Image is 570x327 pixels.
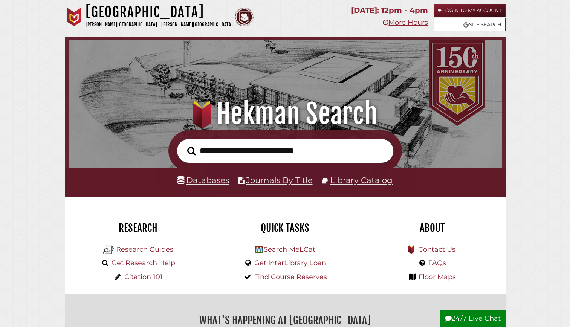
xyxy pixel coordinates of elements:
img: Calvin University [65,8,84,26]
a: Citation 101 [124,273,163,281]
a: Get InterLibrary Loan [254,259,326,267]
img: Calvin Theological Seminary [235,8,254,26]
h2: Research [70,222,206,234]
a: Contact Us [418,245,455,254]
button: Search [183,145,199,158]
h1: Hekman Search [77,97,493,130]
h2: Quick Tasks [217,222,353,234]
a: Find Course Reserves [254,273,327,281]
a: Site Search [434,18,506,31]
a: Databases [177,175,229,185]
h2: About [364,222,500,234]
a: Get Research Help [112,259,175,267]
a: Search MeLCat [264,245,315,254]
a: Login to My Account [434,4,506,17]
a: Floor Maps [419,273,456,281]
a: Library Catalog [330,175,393,185]
a: Journals By Title [246,175,313,185]
a: FAQs [428,259,446,267]
a: More Hours [383,18,428,27]
img: Hekman Library Logo [255,246,263,253]
p: [DATE]: 12pm - 4pm [351,4,428,17]
img: Hekman Library Logo [103,244,114,255]
a: Research Guides [116,245,173,254]
h1: [GEOGRAPHIC_DATA] [86,4,233,20]
i: Search [187,146,196,155]
p: [PERSON_NAME][GEOGRAPHIC_DATA] | [PERSON_NAME][GEOGRAPHIC_DATA] [86,20,233,29]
